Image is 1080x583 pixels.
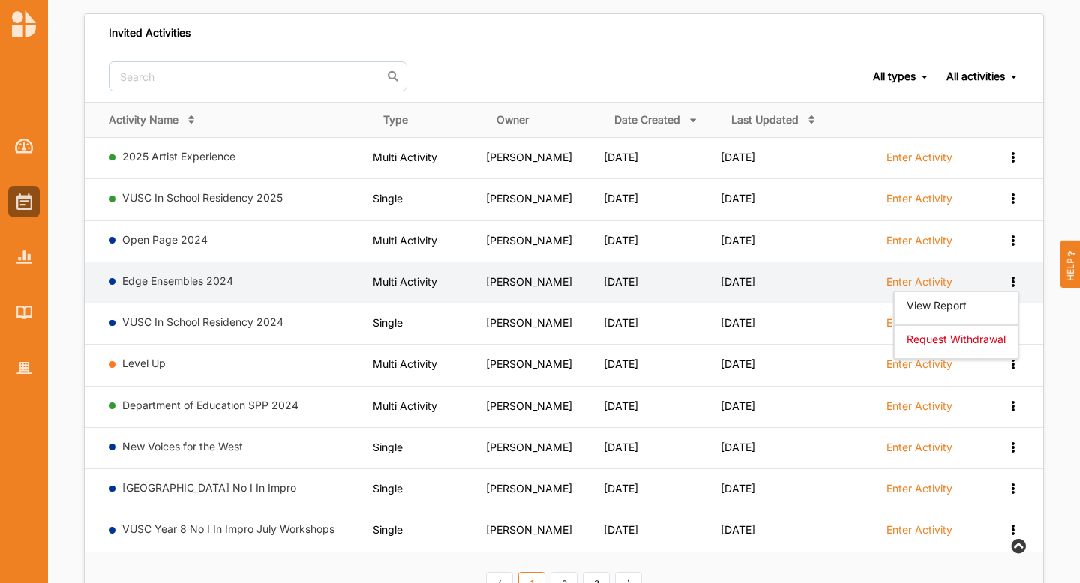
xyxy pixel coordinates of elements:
[886,191,952,214] a: Enter Activity
[721,192,755,205] span: [DATE]
[122,233,208,246] a: Open Page 2024
[721,441,755,453] span: [DATE]
[886,275,952,289] label: Enter Activity
[373,234,437,247] span: Multi Activity
[373,192,403,205] span: Single
[721,275,755,288] span: [DATE]
[604,441,638,453] span: [DATE]
[122,150,235,163] a: 2025 Artist Experience
[486,357,572,370] span: [PERSON_NAME]
[16,362,32,375] img: Organisation
[721,482,755,495] span: [DATE]
[604,523,638,536] span: [DATE]
[373,399,437,412] span: Multi Activity
[907,334,1006,345] label: Request Withdrawal
[373,103,487,138] th: Type
[886,482,952,495] label: Enter Activity
[604,399,638,412] span: [DATE]
[886,399,952,421] a: Enter Activity
[886,316,952,330] label: Enter Activity
[886,399,952,413] label: Enter Activity
[486,103,604,138] th: Owner
[604,234,638,247] span: [DATE]
[486,151,572,163] span: [PERSON_NAME]
[721,399,755,412] span: [DATE]
[8,130,40,162] a: Dashboard
[886,315,952,338] a: Enter Activity
[946,70,1005,83] div: All activities
[122,522,334,535] a: VUSC Year 8 No I In Impro July Workshops
[721,151,755,163] span: [DATE]
[122,399,298,411] a: Department of Education SPP 2024
[486,482,572,495] span: [PERSON_NAME]
[614,113,680,127] div: Date Created
[373,275,437,288] span: Multi Activity
[486,234,572,247] span: [PERSON_NAME]
[16,250,32,263] img: Reports
[122,481,296,494] a: [GEOGRAPHIC_DATA] No I In Impro
[122,357,166,369] a: Level Up
[373,482,403,495] span: Single
[16,306,32,318] img: Library
[604,192,638,205] span: [DATE]
[486,192,572,205] span: [PERSON_NAME]
[12,10,36,37] img: logo
[886,274,952,297] a: Enter Activity
[16,193,32,210] img: Activities
[886,441,952,454] label: Enter Activity
[8,297,40,328] a: Library
[886,522,952,545] a: Enter Activity
[721,234,755,247] span: [DATE]
[721,316,755,329] span: [DATE]
[373,441,403,453] span: Single
[109,113,178,127] div: Activity Name
[604,316,638,329] span: [DATE]
[721,357,755,370] span: [DATE]
[886,523,952,537] label: Enter Activity
[886,150,952,172] a: Enter Activity
[886,440,952,462] a: Enter Activity
[373,151,437,163] span: Multi Activity
[109,26,190,40] div: Invited Activities
[122,274,233,287] a: Edge Ensembles 2024
[731,113,799,127] div: Last Updated
[604,151,638,163] span: [DATE]
[8,241,40,273] a: Reports
[604,275,638,288] span: [DATE]
[604,357,638,370] span: [DATE]
[873,70,916,83] div: All types
[486,399,572,412] span: [PERSON_NAME]
[109,61,407,91] input: Search
[886,357,952,371] label: Enter Activity
[486,275,572,288] span: [PERSON_NAME]
[486,523,572,536] span: [PERSON_NAME]
[886,234,952,247] label: Enter Activity
[886,357,952,379] a: Enter Activity
[486,441,572,453] span: [PERSON_NAME]
[886,151,952,164] label: Enter Activity
[122,440,243,453] a: New Voices for the West
[373,316,403,329] span: Single
[122,315,283,328] a: VUSC In School Residency 2024
[907,300,967,311] label: View Report
[15,139,34,154] img: Dashboard
[8,352,40,384] a: Organisation
[8,186,40,217] a: Activities
[373,357,437,370] span: Multi Activity
[886,481,952,504] a: Enter Activity
[604,482,638,495] span: [DATE]
[486,316,572,329] span: [PERSON_NAME]
[721,523,755,536] span: [DATE]
[373,523,403,536] span: Single
[886,192,952,205] label: Enter Activity
[886,233,952,256] a: Enter Activity
[122,191,283,204] a: VUSC In School Residency 2025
